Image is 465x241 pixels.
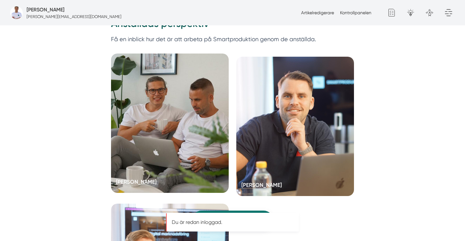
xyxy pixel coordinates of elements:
[111,35,354,53] p: Få en inblick hur det är att arbeta på Smartproduktion genom de anställda.
[301,10,334,15] a: Artikelredigerare
[340,10,371,15] a: Kontrollpanelen
[241,181,282,191] h5: [PERSON_NAME]
[172,219,293,226] p: Du är redan inloggad.
[27,6,65,14] h5: Administratör
[111,17,354,35] h2: Anställdas perspektiv
[191,211,274,231] a: Ring oss: 070 681 52 22
[116,178,157,188] h5: [PERSON_NAME]
[236,57,354,196] a: [PERSON_NAME]
[10,6,23,19] img: foretagsbild-pa-smartproduktion-en-webbyraer-i-dalarnas-lan.png
[111,54,229,193] a: [PERSON_NAME]
[27,14,121,20] p: [PERSON_NAME][EMAIL_ADDRESS][DOMAIN_NAME]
